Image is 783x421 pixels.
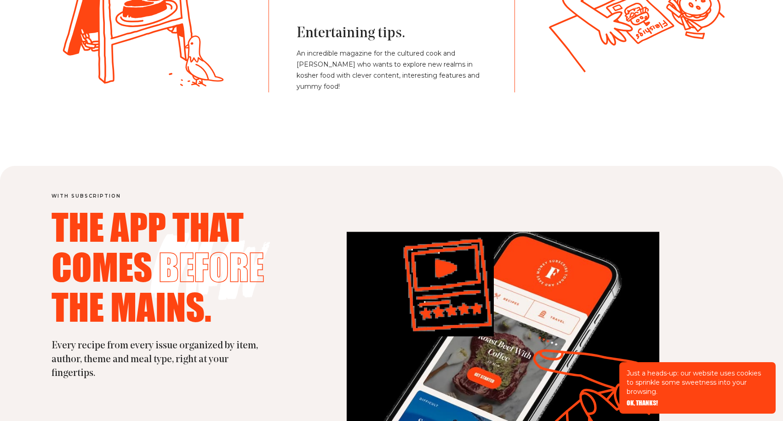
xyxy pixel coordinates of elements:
[51,248,152,285] span: comes
[402,236,494,336] img: finger pointing to the device
[51,193,309,199] p: with subscription
[297,24,486,43] h3: Entertaining tips.
[627,400,658,406] button: OK, THANKS!
[51,288,211,325] span: the mains.
[627,369,768,396] p: Just a heads-up: our website uses cookies to sprinkle some sweetness into your browsing.
[51,339,263,381] h3: Every recipe from every issue organized by item, author, theme and meal type, right at your finge...
[51,208,244,245] span: The app that
[159,248,264,285] span: before
[297,48,486,92] p: An incredible magazine for the cultured cook and [PERSON_NAME] who wants to explore new realms in...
